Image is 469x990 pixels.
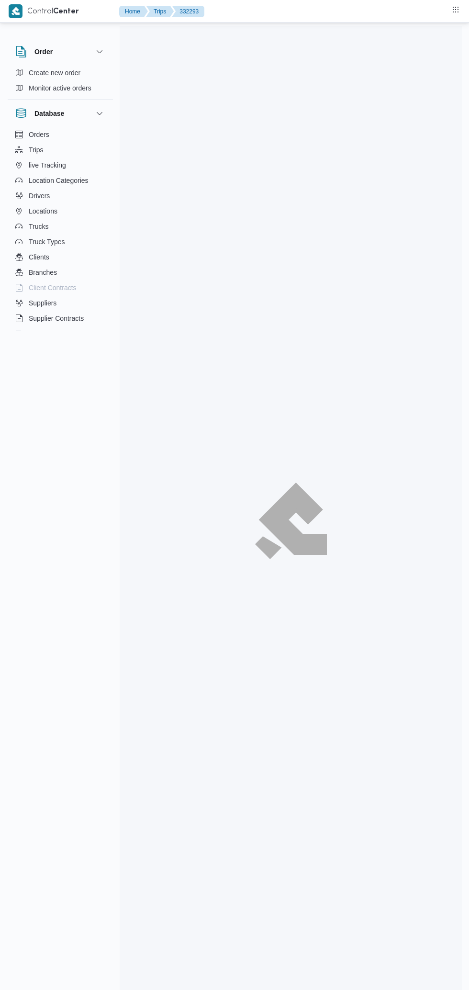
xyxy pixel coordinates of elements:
button: Truck Types [11,234,109,249]
button: Clients [11,249,109,265]
img: X8yXhbKr1z7QwAAAABJRU5ErkJggg== [9,4,22,18]
span: Branches [29,267,57,278]
button: Orders [11,127,109,142]
span: Orders [29,129,49,140]
button: live Tracking [11,157,109,173]
span: Trucks [29,221,48,232]
button: Branches [11,265,109,280]
button: Database [15,108,105,119]
button: Trips [11,142,109,157]
span: Client Contracts [29,282,77,293]
div: Order [8,65,113,100]
button: Location Categories [11,173,109,188]
span: Create new order [29,67,80,79]
img: ILLA Logo [259,487,323,555]
button: Suppliers [11,295,109,311]
span: Locations [29,205,57,217]
button: Supplier Contracts [11,311,109,326]
span: Location Categories [29,175,89,186]
button: Devices [11,326,109,341]
span: Supplier Contracts [29,313,84,324]
h3: Database [34,108,64,119]
button: Order [15,46,105,57]
span: Drivers [29,190,50,202]
button: Create new order [11,65,109,80]
button: Trips [146,6,174,17]
h3: Order [34,46,53,57]
button: Trucks [11,219,109,234]
button: Monitor active orders [11,80,109,96]
div: Database [8,127,113,334]
span: Trips [29,144,44,156]
span: live Tracking [29,159,66,171]
span: Truck Types [29,236,65,247]
span: Clients [29,251,49,263]
span: Monitor active orders [29,82,91,94]
button: Client Contracts [11,280,109,295]
button: Home [119,6,148,17]
button: Drivers [11,188,109,203]
b: Center [53,8,79,15]
button: 332293 [172,6,204,17]
span: Devices [29,328,53,339]
span: Suppliers [29,297,56,309]
button: Locations [11,203,109,219]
